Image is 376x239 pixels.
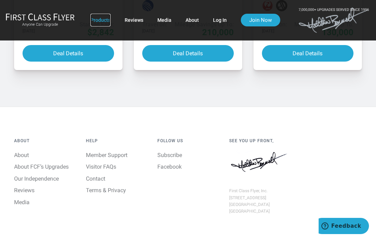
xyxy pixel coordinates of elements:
[125,14,143,26] a: Reviews
[14,187,35,194] a: Reviews
[86,163,116,170] a: Visitor FAQs
[86,152,127,158] a: Member Support
[229,151,290,174] img: Matthew J. Bennett
[319,218,369,235] iframe: Opens a widget where you can find more information
[142,45,234,62] button: Deal Details
[6,22,75,27] small: Anyone Can Upgrade
[90,14,111,26] a: Products
[14,175,59,182] a: Our Independence
[229,195,290,215] div: [STREET_ADDRESS] [GEOGRAPHIC_DATA] [GEOGRAPHIC_DATA]
[157,14,171,26] a: Media
[157,152,182,158] a: Subscribe
[23,45,114,62] button: Deal Details
[6,13,75,20] img: First Class Flyer
[14,163,69,170] a: About FCF’s Upgrades
[262,45,353,62] button: Deal Details
[14,152,29,158] a: About
[86,175,105,182] a: Contact
[14,139,75,143] h4: About
[213,14,227,26] a: Log In
[157,139,219,143] h4: Follow Us
[157,163,182,170] a: Facebook
[229,139,290,143] h4: See You Up Front,
[86,187,126,194] a: Terms & Privacy
[6,13,75,27] a: First Class FlyerAnyone Can Upgrade
[186,14,199,26] a: About
[229,188,290,194] div: First Class Flyer, Inc.
[14,199,30,206] a: Media
[241,14,280,26] a: Join Now
[86,139,147,143] h4: Help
